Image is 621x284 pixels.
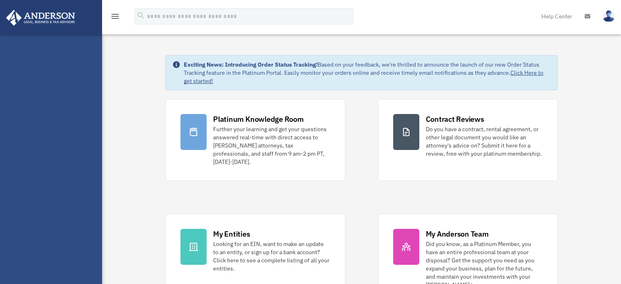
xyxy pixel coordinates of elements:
div: Looking for an EIN, want to make an update to an entity, or sign up for a bank account? Click her... [213,240,330,273]
a: Contract Reviews Do you have a contract, rental agreement, or other legal document you would like... [378,99,558,181]
i: search [136,11,145,20]
div: Further your learning and get your questions answered real-time with direct access to [PERSON_NAM... [213,125,330,166]
div: Do you have a contract, rental agreement, or other legal document you would like an attorney's ad... [426,125,543,158]
a: Platinum Knowledge Room Further your learning and get your questions answered real-time with dire... [165,99,345,181]
img: Anderson Advisors Platinum Portal [4,10,78,26]
div: My Anderson Team [426,229,489,239]
strong: Exciting News: Introducing Order Status Tracking! [184,61,318,68]
div: Based on your feedback, we're thrilled to announce the launch of our new Order Status Tracking fe... [184,60,551,85]
div: Platinum Knowledge Room [213,114,304,124]
div: Contract Reviews [426,114,484,124]
i: menu [110,11,120,21]
img: User Pic [603,10,615,22]
a: menu [110,14,120,21]
a: Click Here to get started! [184,69,543,85]
div: My Entities [213,229,250,239]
